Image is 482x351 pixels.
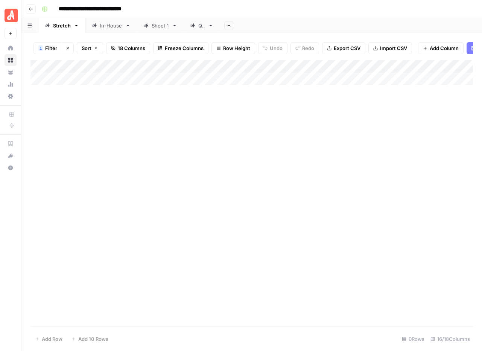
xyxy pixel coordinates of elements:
button: Import CSV [368,42,412,54]
span: Add Column [430,44,459,52]
button: Add 10 Rows [67,333,113,345]
a: Home [5,42,17,54]
a: Sheet 1 [137,18,184,33]
button: Workspace: Angi [5,6,17,25]
span: Row Height [223,44,250,52]
span: Undo [270,44,283,52]
span: Import CSV [380,44,407,52]
span: 1 [40,45,42,51]
span: Add Row [42,335,62,343]
button: Redo [290,42,319,54]
span: Filter [45,44,57,52]
button: Undo [258,42,287,54]
div: In-House [100,22,122,29]
button: What's new? [5,150,17,162]
a: Settings [5,90,17,102]
button: Row Height [211,42,255,54]
div: 1 [38,45,43,51]
button: Add Column [418,42,464,54]
div: 16/18 Columns [427,333,473,345]
div: Sheet 1 [152,22,169,29]
a: Usage [5,78,17,90]
a: AirOps Academy [5,138,17,150]
div: Stretch [53,22,71,29]
div: QA [198,22,205,29]
span: Freeze Columns [165,44,204,52]
div: 0 Rows [399,333,427,345]
button: 1Filter [33,42,62,54]
a: In-House [85,18,137,33]
button: Add Row [30,333,67,345]
img: Angi Logo [5,9,18,22]
button: Help + Support [5,162,17,174]
a: Browse [5,54,17,66]
span: 18 Columns [118,44,145,52]
button: Freeze Columns [153,42,208,54]
span: Sort [82,44,91,52]
span: Add 10 Rows [78,335,108,343]
a: Your Data [5,66,17,78]
a: QA [184,18,220,33]
div: What's new? [5,150,16,161]
button: Export CSV [322,42,365,54]
a: Stretch [38,18,85,33]
button: Sort [77,42,103,54]
span: Redo [302,44,314,52]
span: Export CSV [334,44,360,52]
button: 18 Columns [106,42,150,54]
